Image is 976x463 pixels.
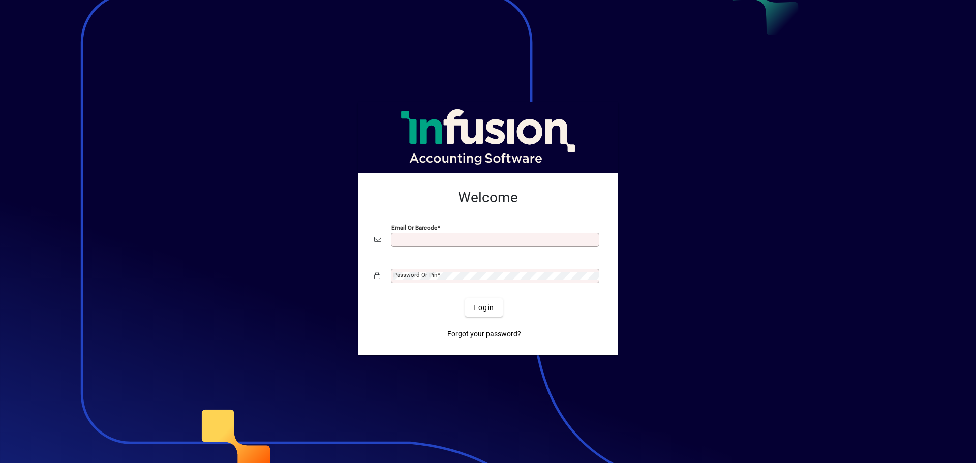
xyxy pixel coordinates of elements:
[447,329,521,339] span: Forgot your password?
[391,224,437,231] mat-label: Email or Barcode
[473,302,494,313] span: Login
[465,298,502,317] button: Login
[443,325,525,343] a: Forgot your password?
[374,189,602,206] h2: Welcome
[393,271,437,279] mat-label: Password or Pin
